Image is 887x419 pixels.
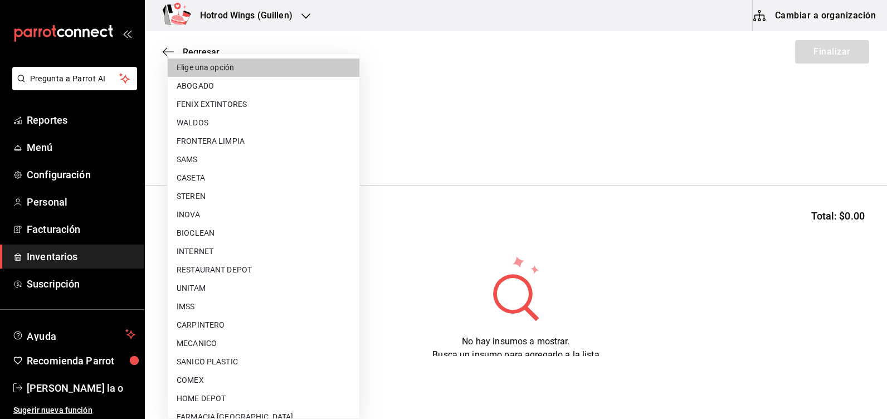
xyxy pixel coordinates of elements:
li: CASETA [168,169,359,187]
li: FRONTERA LIMPIA [168,132,359,150]
li: SANICO PLASTIC [168,353,359,371]
li: COMEX [168,371,359,389]
li: FENIX EXTINTORES [168,95,359,114]
li: HOME DEPOT [168,389,359,408]
li: WALDOS [168,114,359,132]
li: CARPINTERO [168,316,359,334]
li: IMSS [168,298,359,316]
li: MECANICO [168,334,359,353]
li: INOVA [168,206,359,224]
li: INTERNET [168,242,359,261]
li: STEREN [168,187,359,206]
li: Elige una opción [168,59,359,77]
li: BIOCLEAN [168,224,359,242]
li: RESTAURANT DEPOT [168,261,359,279]
li: SAMS [168,150,359,169]
li: ABOGADO [168,77,359,95]
li: UNITAM [168,279,359,298]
